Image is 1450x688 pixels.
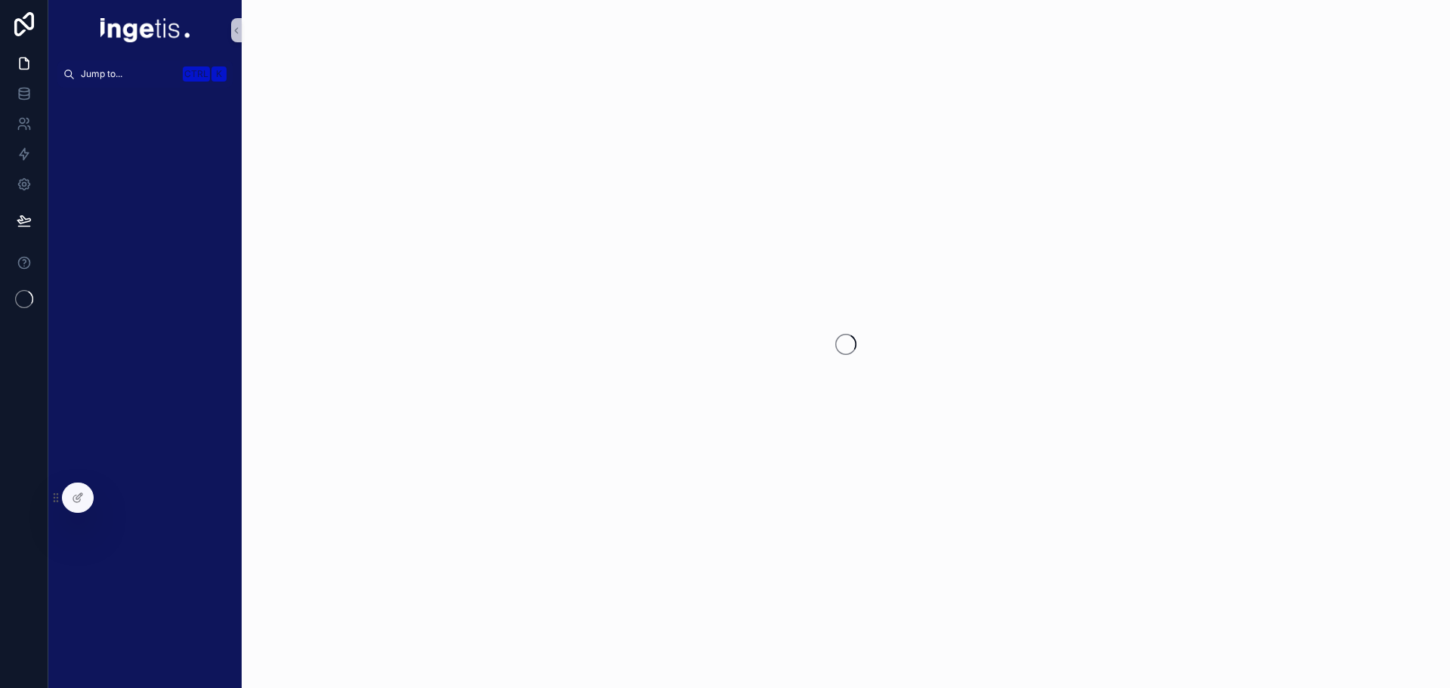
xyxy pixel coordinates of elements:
[57,60,233,88] button: Jump to...CtrlK
[48,88,242,115] div: scrollable content
[213,68,225,80] span: K
[81,68,177,80] span: Jump to...
[183,66,210,82] span: Ctrl
[100,18,190,42] img: App logo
